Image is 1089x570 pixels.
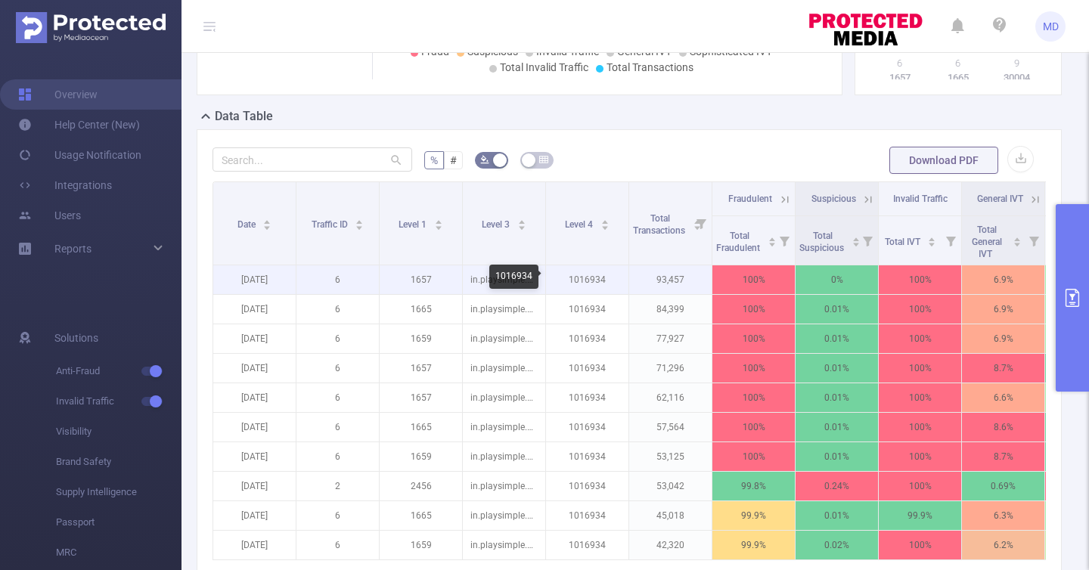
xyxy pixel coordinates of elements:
[712,442,795,471] p: 100%
[434,224,442,228] i: icon: caret-down
[18,200,81,231] a: Users
[796,413,878,441] p: 0.01%
[296,501,379,530] p: 6
[355,218,364,222] i: icon: caret-up
[480,155,489,164] i: icon: bg-colors
[629,383,712,412] p: 62,116
[213,472,296,500] p: [DATE]
[463,265,545,294] p: in.playsimple.wordtrip
[927,235,936,244] div: Sort
[768,240,776,245] i: icon: caret-down
[546,324,628,353] p: 1016934
[56,537,181,568] span: MRC
[629,472,712,500] p: 53,042
[546,501,628,530] p: 1016934
[546,531,628,559] p: 1016934
[796,265,878,294] p: 0%
[16,12,166,43] img: Protected Media
[482,219,512,230] span: Level 3
[213,383,296,412] p: [DATE]
[712,413,795,441] p: 100%
[629,531,712,559] p: 42,320
[852,235,860,240] i: icon: caret-up
[296,295,379,324] p: 6
[296,531,379,559] p: 6
[213,147,412,172] input: Search...
[716,231,762,253] span: Total Fraudulent
[296,472,379,500] p: 2
[1043,11,1059,42] span: MD
[450,154,457,166] span: #
[380,413,462,441] p: 1665
[380,295,462,324] p: 1665
[18,110,140,140] a: Help Center (New)
[463,295,545,324] p: in.playsimple.wordtrip
[796,531,878,559] p: 0.02%
[565,219,595,230] span: Level 4
[489,265,538,289] div: 1016934
[54,234,92,264] a: Reports
[380,501,462,530] p: 1665
[852,235,861,244] div: Sort
[768,235,776,240] i: icon: caret-up
[18,140,141,170] a: Usage Notification
[962,501,1044,530] p: 6.3%
[633,213,687,236] span: Total Transactions
[1013,240,1022,245] i: icon: caret-down
[463,383,545,412] p: in.playsimple.wordtrip
[463,472,545,500] p: in.playsimple.wordtrip
[213,295,296,324] p: [DATE]
[463,501,545,530] p: in.playsimple.wordtrip
[879,413,961,441] p: 100%
[712,354,795,383] p: 100%
[263,218,271,222] i: icon: caret-up
[56,386,181,417] span: Invalid Traffic
[796,324,878,353] p: 0.01%
[811,194,856,204] span: Suspicious
[463,324,545,353] p: in.playsimple.wordtrip
[434,218,442,222] i: icon: caret-up
[546,265,628,294] p: 1016934
[380,442,462,471] p: 1659
[928,240,936,245] i: icon: caret-down
[355,224,364,228] i: icon: caret-down
[712,531,795,559] p: 99.9%
[380,324,462,353] p: 1659
[500,61,588,73] span: Total Invalid Traffic
[879,295,961,324] p: 100%
[296,442,379,471] p: 6
[870,56,929,71] p: 6
[1013,235,1022,244] div: Sort
[796,383,878,412] p: 0.01%
[262,218,271,227] div: Sort
[629,265,712,294] p: 93,457
[54,243,92,255] span: Reports
[399,219,429,230] span: Level 1
[796,442,878,471] p: 0.01%
[213,442,296,471] p: [DATE]
[1023,216,1044,265] i: Filter menu
[774,216,795,265] i: Filter menu
[539,155,548,164] i: icon: table
[712,383,795,412] p: 100%
[879,531,961,559] p: 100%
[380,354,462,383] p: 1657
[879,354,961,383] p: 100%
[962,413,1044,441] p: 8.6%
[929,70,987,85] p: 1665
[463,531,545,559] p: in.playsimple.wordtrip
[312,219,350,230] span: Traffic ID
[517,218,526,222] i: icon: caret-up
[879,383,961,412] p: 100%
[796,501,878,530] p: 0.01%
[434,218,443,227] div: Sort
[962,442,1044,471] p: 8.7%
[893,194,948,204] span: Invalid Traffic
[546,472,628,500] p: 1016934
[380,265,462,294] p: 1657
[879,442,961,471] p: 100%
[607,61,693,73] span: Total Transactions
[213,354,296,383] p: [DATE]
[213,501,296,530] p: [DATE]
[962,324,1044,353] p: 6.9%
